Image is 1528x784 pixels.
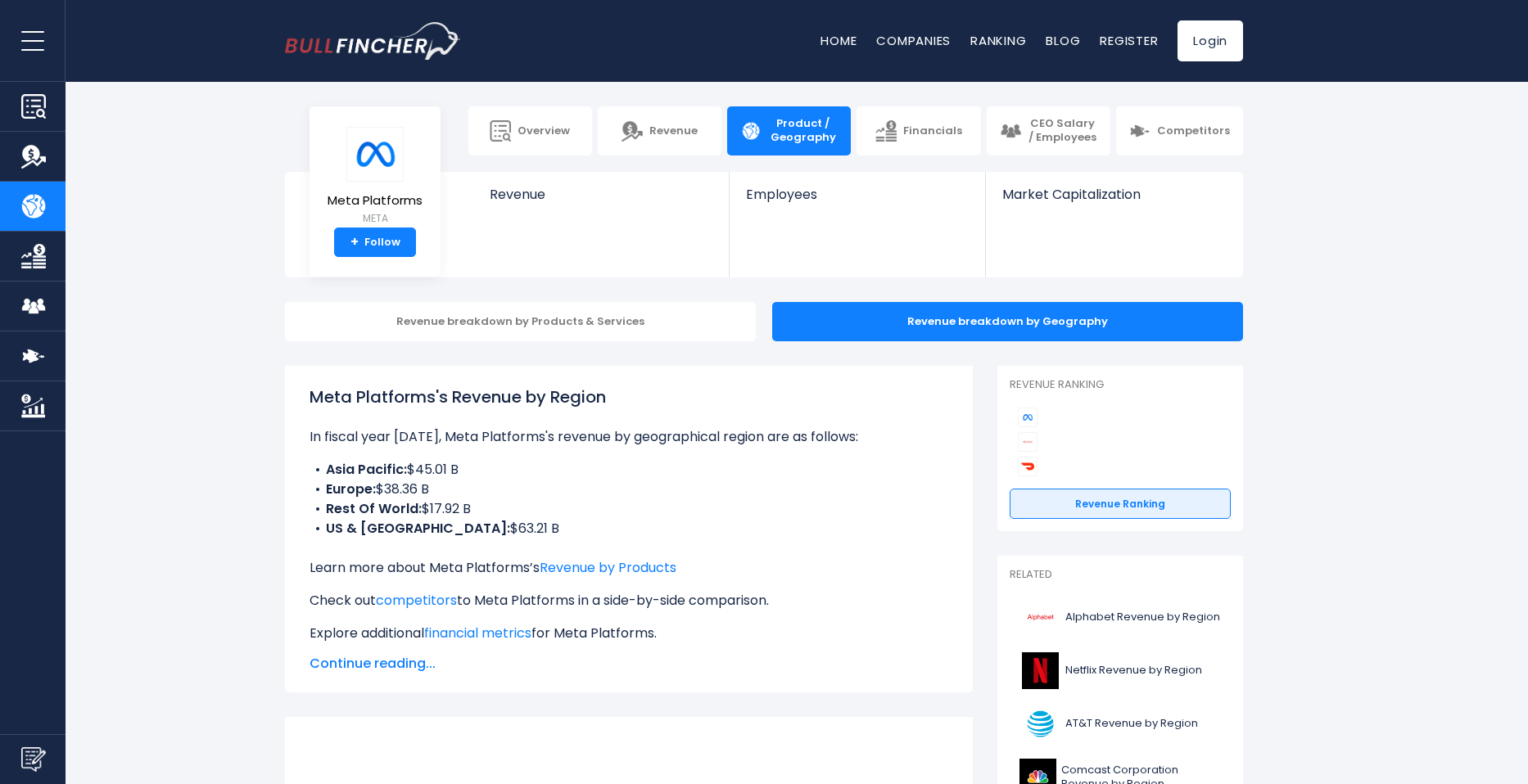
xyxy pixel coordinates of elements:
span: Continue reading... [310,654,948,674]
span: Meta Platforms [328,194,423,208]
li: $45.01 B [310,460,948,480]
a: Market Capitalization [986,172,1241,230]
a: Revenue [473,172,730,230]
span: Alphabet Revenue by Region [1065,611,1220,624]
img: DoorDash competitors logo [1018,457,1038,476]
span: AT&T Revenue by Region [1065,717,1198,731]
small: META [328,211,423,226]
a: Revenue by Products [540,558,676,577]
b: Rest Of World: [326,499,422,518]
b: US & [GEOGRAPHIC_DATA]: [326,519,510,538]
a: Ranking [970,32,1026,49]
img: GOOGL logo [1019,599,1060,636]
span: Competitors [1157,124,1230,138]
a: Blog [1046,32,1080,49]
span: Revenue [490,187,713,202]
a: CEO Salary / Employees [987,106,1110,155]
a: financial metrics [424,624,531,642]
a: +Follow [334,228,416,257]
div: Revenue breakdown by Products & Services [285,302,756,341]
li: $17.92 B [310,499,948,519]
img: bullfincher logo [285,22,461,60]
a: Revenue [598,106,721,155]
img: NFLX logo [1019,652,1060,689]
span: Employees [746,187,968,202]
a: Product / Geography [727,106,851,155]
a: Alphabet Revenue by Region [1010,595,1231,640]
div: Revenue breakdown by Geography [772,302,1243,341]
a: Employees [730,172,984,230]
a: Netflix Revenue by Region [1010,648,1231,693]
span: Market Capitalization [1002,187,1225,202]
img: T logo [1019,705,1060,742]
a: Login [1178,20,1243,61]
a: Home [821,32,857,49]
b: Asia Pacific: [326,460,407,479]
p: Explore additional for Meta Platforms. [310,624,948,643]
a: Competitors [1116,106,1243,155]
span: Overview [518,124,570,138]
a: Financials [857,106,980,155]
img: Alphabet competitors logo [1018,432,1038,452]
img: Meta Platforms competitors logo [1018,408,1038,427]
a: Meta Platforms META [327,126,423,228]
li: $63.21 B [310,519,948,538]
b: Europe: [326,480,376,498]
a: competitors [376,591,457,610]
span: Product / Geography [768,117,838,145]
a: Revenue Ranking [1010,489,1231,520]
a: Go to homepage [285,22,461,60]
span: CEO Salary / Employees [1028,117,1097,145]
a: AT&T Revenue by Region [1010,701,1231,746]
a: Overview [468,106,592,155]
strong: + [350,235,359,250]
h1: Meta Platforms's Revenue by Region [310,385,948,409]
a: Companies [876,32,951,49]
p: In fiscal year [DATE], Meta Platforms's revenue by geographical region are as follows: [310,427,948,447]
li: $38.36 B [310,480,948,499]
span: Financials [903,124,962,138]
p: Revenue Ranking [1010,378,1231,392]
span: Revenue [649,124,698,138]
span: Netflix Revenue by Region [1065,664,1202,678]
a: Register [1100,32,1158,49]
p: Check out to Meta Platforms in a side-by-side comparison. [310,591,948,611]
p: Related [1010,568,1231,582]
p: Learn more about Meta Platforms’s [310,558,948,578]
